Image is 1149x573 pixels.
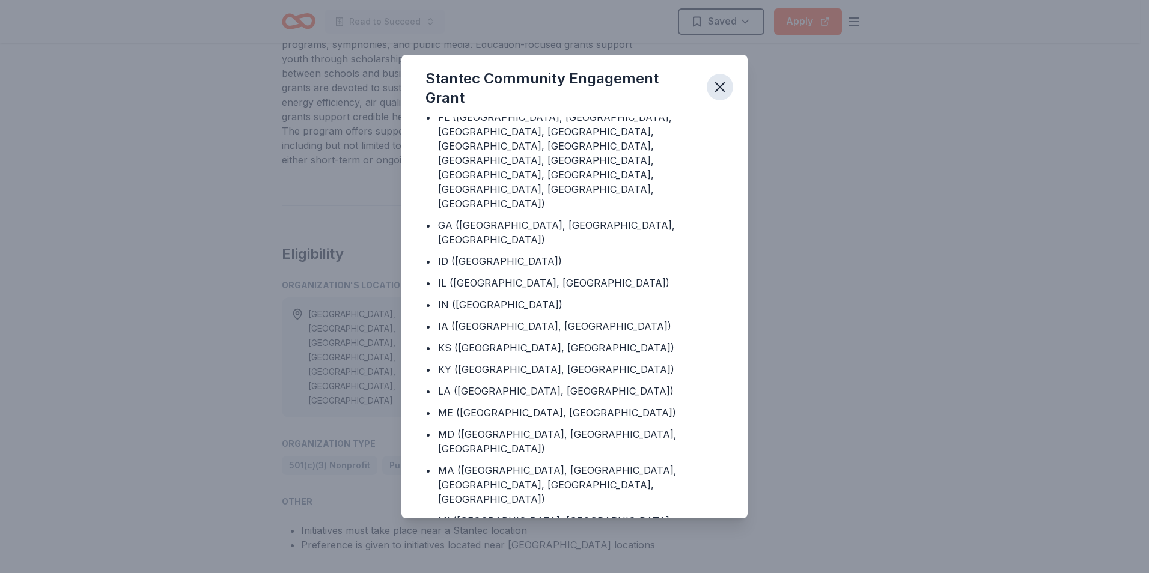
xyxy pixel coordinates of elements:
div: • [425,514,431,528]
div: • [425,362,431,377]
div: KS ([GEOGRAPHIC_DATA], [GEOGRAPHIC_DATA]) [438,341,674,355]
div: FL ([GEOGRAPHIC_DATA], [GEOGRAPHIC_DATA], [GEOGRAPHIC_DATA], [GEOGRAPHIC_DATA], [GEOGRAPHIC_DATA]... [438,110,724,211]
div: • [425,297,431,312]
div: • [425,463,431,477]
div: MD ([GEOGRAPHIC_DATA], [GEOGRAPHIC_DATA], [GEOGRAPHIC_DATA]) [438,427,724,456]
div: • [425,276,431,290]
div: IL ([GEOGRAPHIC_DATA], [GEOGRAPHIC_DATA]) [438,276,669,290]
div: IA ([GEOGRAPHIC_DATA], [GEOGRAPHIC_DATA]) [438,319,671,333]
div: • [425,427,431,441]
div: ME ([GEOGRAPHIC_DATA], [GEOGRAPHIC_DATA]) [438,405,676,420]
div: GA ([GEOGRAPHIC_DATA], [GEOGRAPHIC_DATA], [GEOGRAPHIC_DATA]) [438,218,724,247]
div: IN ([GEOGRAPHIC_DATA]) [438,297,562,312]
div: • [425,254,431,268]
div: MI ([GEOGRAPHIC_DATA], [GEOGRAPHIC_DATA], [GEOGRAPHIC_DATA], [GEOGRAPHIC_DATA], [GEOGRAPHIC_DATA]) [438,514,724,557]
div: KY ([GEOGRAPHIC_DATA], [GEOGRAPHIC_DATA]) [438,362,674,377]
div: • [425,341,431,355]
div: Stantec Community Engagement Grant [425,69,697,108]
div: LA ([GEOGRAPHIC_DATA], [GEOGRAPHIC_DATA]) [438,384,674,398]
div: • [425,110,431,124]
div: • [425,405,431,420]
div: MA ([GEOGRAPHIC_DATA], [GEOGRAPHIC_DATA], [GEOGRAPHIC_DATA], [GEOGRAPHIC_DATA], [GEOGRAPHIC_DATA]) [438,463,724,506]
div: • [425,319,431,333]
div: • [425,384,431,398]
div: ID ([GEOGRAPHIC_DATA]) [438,254,562,268]
div: • [425,218,431,232]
